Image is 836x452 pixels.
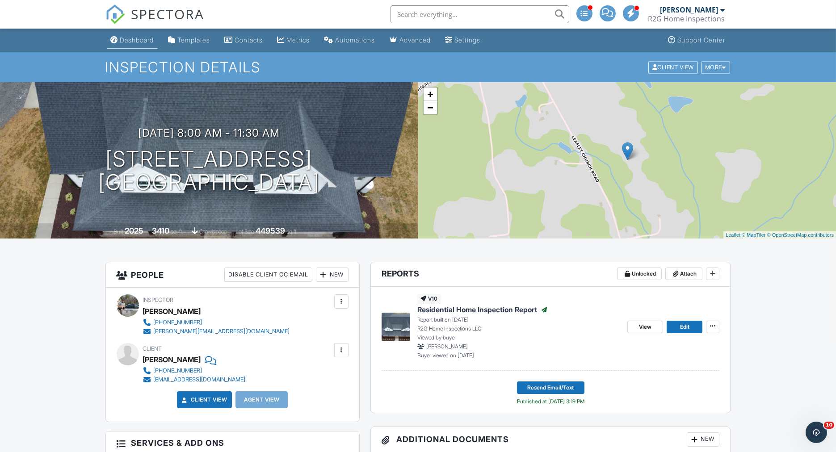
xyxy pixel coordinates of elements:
[105,59,731,75] h1: Inspection Details
[113,228,123,235] span: Built
[221,32,267,49] a: Contacts
[336,36,375,44] div: Automations
[199,228,227,235] span: crawlspace
[105,4,125,24] img: The Best Home Inspection Software - Spectora
[648,14,725,23] div: R2G Home Inspections
[143,353,201,366] div: [PERSON_NAME]
[143,327,290,336] a: [PERSON_NAME][EMAIL_ADDRESS][DOMAIN_NAME]
[178,36,210,44] div: Templates
[287,36,310,44] div: Metrics
[256,226,285,235] div: 449539
[701,61,730,73] div: More
[321,32,379,49] a: Automations (Advanced)
[678,36,726,44] div: Support Center
[165,32,214,49] a: Templates
[316,268,349,282] div: New
[143,297,174,303] span: Inspector
[105,12,205,31] a: SPECTORA
[391,5,569,23] input: Search everything...
[106,262,359,288] h3: People
[143,366,246,375] a: [PHONE_NUMBER]
[274,32,314,49] a: Metrics
[180,395,227,404] a: Client View
[726,232,740,238] a: Leaflet
[120,36,154,44] div: Dashboard
[125,226,143,235] div: 2025
[143,375,246,384] a: [EMAIL_ADDRESS][DOMAIN_NAME]
[824,422,834,429] span: 10
[154,328,290,335] div: [PERSON_NAME][EMAIL_ADDRESS][DOMAIN_NAME]
[767,232,834,238] a: © OpenStreetMap contributors
[806,422,827,443] iframe: Intercom live chat
[400,36,431,44] div: Advanced
[687,432,719,447] div: New
[742,232,766,238] a: © MapTiler
[107,32,158,49] a: Dashboard
[442,32,484,49] a: Settings
[154,376,246,383] div: [EMAIL_ADDRESS][DOMAIN_NAME]
[235,228,254,235] span: Lot Size
[171,228,183,235] span: sq. ft.
[647,63,700,70] a: Client View
[723,231,836,239] div: |
[386,32,435,49] a: Advanced
[224,268,312,282] div: Disable Client CC Email
[143,305,201,318] div: [PERSON_NAME]
[154,319,202,326] div: [PHONE_NUMBER]
[424,101,437,114] a: Zoom out
[455,36,481,44] div: Settings
[648,61,698,73] div: Client View
[424,88,437,101] a: Zoom in
[660,5,718,14] div: [PERSON_NAME]
[665,32,729,49] a: Support Center
[152,226,169,235] div: 3410
[143,345,162,352] span: Client
[154,367,202,374] div: [PHONE_NUMBER]
[286,228,298,235] span: sq.ft.
[235,36,263,44] div: Contacts
[138,127,280,139] h3: [DATE] 8:00 am - 11:30 am
[131,4,205,23] span: SPECTORA
[143,318,290,327] a: [PHONE_NUMBER]
[98,147,320,195] h1: [STREET_ADDRESS] [GEOGRAPHIC_DATA]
